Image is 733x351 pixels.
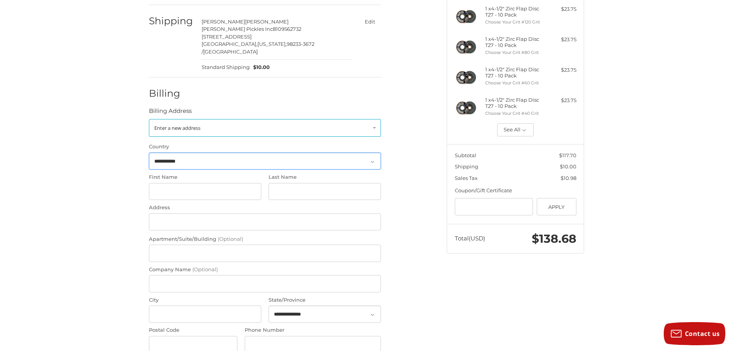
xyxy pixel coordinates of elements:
[455,152,476,158] span: Subtotal
[485,19,544,25] li: Choose Your Grit #120 Grit
[559,152,576,158] span: $117.70
[546,36,576,44] div: $23.75
[149,119,381,137] a: Enter or select a different address
[546,66,576,74] div: $23.75
[202,34,252,40] span: [STREET_ADDRESS]
[485,80,544,86] li: Choose Your Grit #60 Grit
[485,49,544,56] li: Choose Your Grit #80 Grit
[497,123,534,136] button: See All
[257,41,287,47] span: [US_STATE],
[202,64,250,71] span: Standard Shipping
[485,110,544,117] li: Choose Your Grit #40 Grit
[455,175,478,181] span: Sales Tax
[485,66,544,79] h4: 1 x 4-1/2" Zirc Flap Disc T27 - 10 Pack
[149,296,261,304] label: City
[149,173,261,181] label: First Name
[485,5,544,18] h4: 1 x 4-1/2" Zirc Flap Disc T27 - 10 Pack
[218,236,243,242] small: (Optional)
[149,266,381,274] label: Company Name
[546,5,576,13] div: $23.75
[149,15,194,27] h2: Shipping
[485,36,544,49] h4: 1 x 4-1/2" Zirc Flap Disc T27 - 10 Pack
[560,163,576,170] span: $10.00
[202,41,314,55] span: 98233-3672 /
[455,163,478,170] span: Shipping
[149,87,194,99] h2: Billing
[250,64,270,71] span: $10.00
[455,187,576,195] div: Coupon/Gift Certificate
[149,326,237,334] label: Postal Code
[455,198,533,215] input: Gift Certificate or Coupon Code
[154,124,200,131] span: Enter a new address
[561,175,576,181] span: $10.98
[149,235,381,243] label: Apartment/Suite/Building
[202,26,273,32] span: [PERSON_NAME] Pickles Inc
[202,41,257,47] span: [GEOGRAPHIC_DATA],
[532,232,576,246] span: $138.68
[192,266,218,272] small: (Optional)
[245,18,289,25] span: [PERSON_NAME]
[664,322,725,345] button: Contact us
[455,235,485,242] span: Total (USD)
[537,198,576,215] button: Apply
[202,18,245,25] span: [PERSON_NAME]
[149,143,381,151] label: Country
[546,97,576,104] div: $23.75
[245,326,381,334] label: Phone Number
[359,16,381,27] button: Edit
[685,329,720,338] span: Contact us
[273,26,301,32] span: 8109562732
[485,97,544,109] h4: 1 x 4-1/2" Zirc Flap Disc T27 - 10 Pack
[269,296,381,304] label: State/Province
[149,204,381,212] label: Address
[203,49,258,55] span: [GEOGRAPHIC_DATA]
[269,173,381,181] label: Last Name
[149,107,192,119] legend: Billing Address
